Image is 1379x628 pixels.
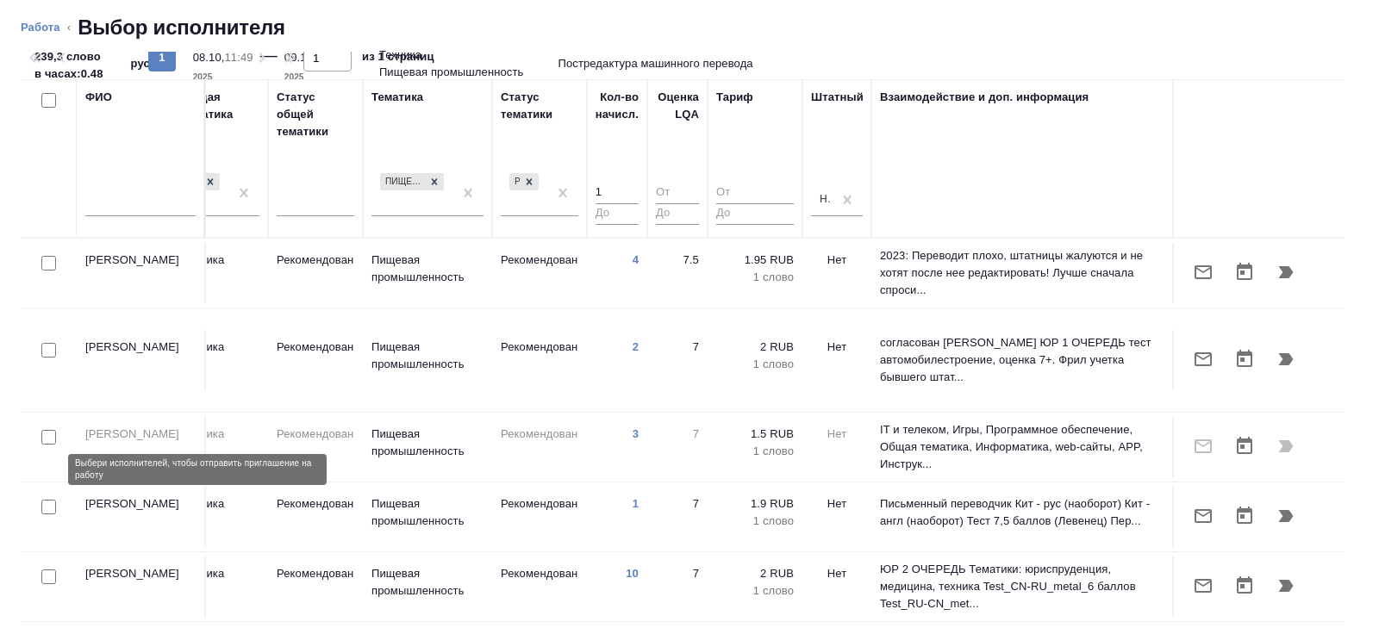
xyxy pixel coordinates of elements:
span: из 1 страниц [362,47,434,72]
div: Штатный [811,89,864,106]
a: 10 [626,567,639,580]
a: Работа [21,21,60,34]
button: Отправить предложение о работе [1182,565,1224,606]
div: Тариф [716,89,753,106]
td: [PERSON_NAME] [77,487,206,547]
td: 7 [647,330,708,390]
td: Рекомендован [492,330,587,390]
a: 4 [633,253,639,266]
div: — [260,41,278,86]
td: Техника [173,487,268,547]
td: 7 [647,487,708,547]
p: 11:49 [225,51,253,64]
p: 1.95 RUB [716,252,794,269]
p: 239,3 слово [34,48,103,65]
button: Открыть календарь загрузки [1224,495,1265,537]
nav: breadcrumb [21,14,1358,41]
td: 7.5 [647,243,708,303]
td: Нет [802,243,871,303]
td: Техника [173,330,268,390]
p: согласован [PERSON_NAME] ЮР 1 ОЧЕРЕДЬ тест автомобилестроение, оценка 7+. Фрил учетка бывшего шта... [880,334,1164,386]
li: ‹ [67,19,71,36]
input: Выбери исполнителей, чтобы отправить приглашение на работу [41,256,56,270]
p: 1.5 RUB [716,426,794,443]
td: [PERSON_NAME] [77,556,206,617]
td: Рекомендован [492,487,587,547]
a: 1 [633,497,639,510]
td: Рекомендован [268,487,363,547]
td: Рекомендован [268,556,363,617]
p: 1 слово [716,513,794,530]
input: От [716,183,794,204]
p: 1.9 RUB [716,495,794,513]
div: Общая тематика [182,89,259,123]
button: Отправить предложение о работе [1182,252,1224,293]
div: Пищевая промышленность [380,173,425,191]
button: Отправить предложение о работе [1182,495,1224,537]
td: Рекомендован [492,243,587,303]
button: Открыть календарь загрузки [1224,252,1265,293]
td: 7 [647,417,708,477]
button: Открыть календарь загрузки [1224,426,1265,467]
td: Нет [802,417,871,477]
p: Пищевая промышленность [371,252,484,286]
button: Продолжить [1265,565,1307,606]
p: 2 RUB [716,339,794,356]
a: 2 [633,340,639,353]
button: Продолжить [1265,495,1307,537]
div: Пищевая промышленность [378,171,446,193]
td: [PERSON_NAME] [77,417,206,477]
td: Нет [802,487,871,547]
input: Выбери исполнителей, чтобы отправить приглашение на работу [41,569,56,584]
p: ЮР 2 ОЧЕРЕДЬ Тематики: юриспруденция, медицина, техника Test_CN-RU_metal_6 баллов Test_RU-CN_met... [880,561,1164,612]
h2: Выбор исполнителя [78,14,285,41]
p: 08.10, [193,51,225,64]
button: Открыть календарь загрузки [1224,565,1265,606]
p: Письменный переводчик Кит - рус (наоборот) Кит - англ (наоборот) Тест 7,5 баллов (Левенец) Пер... [880,495,1164,530]
td: Техника [173,243,268,303]
td: [PERSON_NAME] [77,330,206,390]
div: Оценка LQA [656,89,699,123]
input: До [716,203,794,225]
a: 3 [633,427,639,440]
p: 1 слово [716,269,794,286]
input: До [656,203,699,225]
p: Пищевая промышленность [371,339,484,373]
div: Кол-во начисл. [596,89,639,123]
p: IT и телеком, Игры, Программное обеспечение, Общая тематика, Информатика, web-сайты, APP, Инструк... [880,421,1164,473]
input: До [596,203,639,225]
td: Рекомендован [492,417,587,477]
p: Пищевая промышленность [371,426,484,460]
td: Рекомендован [268,330,363,390]
p: 1 слово [716,582,794,600]
button: Продолжить [1265,339,1307,380]
td: Нет [802,556,871,617]
td: Рекомендован [492,556,587,617]
p: 10:00 [316,51,345,64]
td: Нет [802,330,871,390]
p: 2023: Переводит плохо, штатницы жалуются и не хотят после нее редактировать! Лучше сначала спроси... [880,247,1164,299]
button: Открыть календарь загрузки [1224,339,1265,380]
p: 2 RUB [716,565,794,582]
input: Выбери исполнителей, чтобы отправить приглашение на работу [41,430,56,445]
td: 7 [647,556,708,617]
div: Нет [820,192,833,207]
input: Выбери исполнителей, чтобы отправить приглашение на работу [41,343,56,358]
td: Рекомендован [268,243,363,303]
td: [PERSON_NAME] [77,243,206,303]
input: От [656,183,699,204]
div: Статус тематики [501,89,578,123]
div: Статус общей тематики [277,89,354,140]
p: Пищевая промышленность [371,495,484,530]
div: ФИО [85,89,112,106]
td: Техника [173,417,268,477]
td: Техника [173,556,268,617]
p: Техника [379,47,421,64]
td: Рекомендован [268,417,363,477]
button: Продолжить [1265,252,1307,293]
div: Взаимодействие и доп. информация [880,89,1089,106]
div: Рекомендован [508,171,540,193]
div: Тематика [371,89,423,106]
p: Пищевая промышленность [371,565,484,600]
p: Постредактура машинного перевода [558,55,752,72]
